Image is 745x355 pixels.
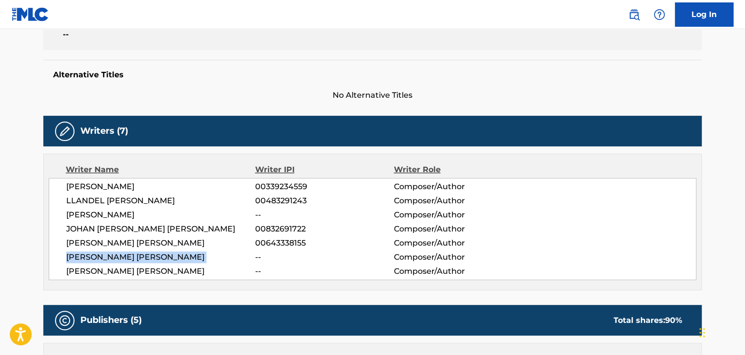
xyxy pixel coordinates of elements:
span: -- [255,209,393,221]
div: Writer IPI [255,164,394,176]
span: Composer/Author [393,237,520,249]
span: [PERSON_NAME] [PERSON_NAME] [66,266,255,277]
span: [PERSON_NAME] [PERSON_NAME] [66,251,255,263]
a: Public Search [624,5,644,24]
img: Publishers [59,315,71,326]
h5: Writers (7) [80,125,128,137]
h5: Publishers (5) [80,315,142,326]
span: -- [63,29,220,40]
div: Help [650,5,669,24]
img: MLC Logo [12,7,49,21]
span: 90 % [665,316,682,325]
span: Composer/Author [393,266,520,277]
span: 00339234559 [255,181,393,193]
span: JOHAN [PERSON_NAME] [PERSON_NAME] [66,223,255,235]
iframe: Chat Widget [696,308,745,355]
div: Writer Name [66,164,255,176]
span: -- [255,266,393,277]
span: 00643338155 [255,237,393,249]
div: Total shares: [614,315,682,326]
span: Composer/Author [393,251,520,263]
img: help [653,9,665,20]
span: 00483291243 [255,195,393,207]
div: Writer Role [393,164,520,176]
span: [PERSON_NAME] [PERSON_NAME] [66,237,255,249]
span: Composer/Author [393,223,520,235]
span: -- [255,251,393,263]
span: LLANDEL [PERSON_NAME] [66,195,255,207]
h5: Alternative Titles [53,70,692,80]
span: No Alternative Titles [43,89,702,101]
span: [PERSON_NAME] [66,181,255,193]
img: search [628,9,640,20]
a: Log In [675,2,733,27]
span: Composer/Author [393,195,520,207]
span: Composer/Author [393,181,520,193]
span: [PERSON_NAME] [66,209,255,221]
span: Composer/Author [393,209,520,221]
img: Writers [59,125,71,137]
span: 00832691722 [255,223,393,235]
div: Drag [699,318,705,347]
